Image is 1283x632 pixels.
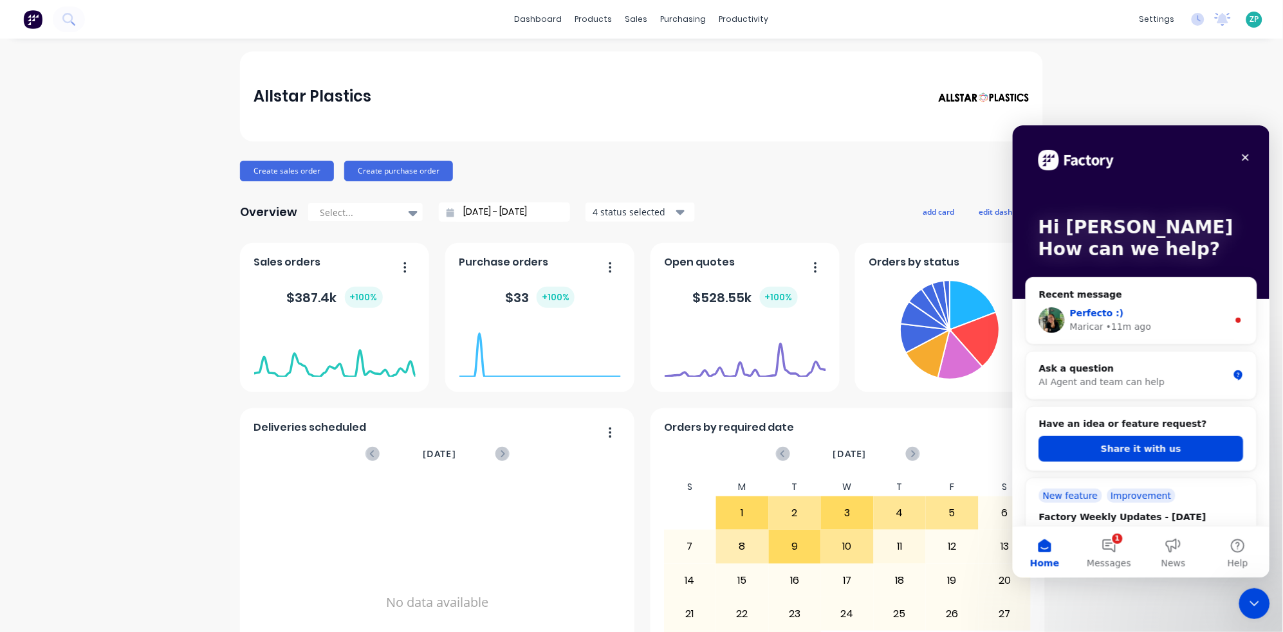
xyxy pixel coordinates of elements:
[693,287,798,308] div: $ 528.55k
[760,287,798,308] div: + 100 %
[459,255,549,270] span: Purchase orders
[713,10,775,29] div: productivity
[770,497,821,529] div: 2
[240,199,297,225] div: Overview
[254,420,367,435] span: Deliveries scheduled
[619,10,654,29] div: sales
[240,161,334,181] button: Create sales order
[874,530,926,563] div: 11
[665,530,716,563] div: 7
[979,564,1031,597] div: 20
[874,598,926,630] div: 25
[1250,14,1259,25] span: ZP
[822,497,873,529] div: 3
[874,478,927,496] div: T
[979,497,1031,529] div: 6
[927,598,978,630] div: 26
[423,447,456,461] span: [DATE]
[770,530,821,563] div: 9
[915,203,963,220] button: add card
[769,478,822,496] div: T
[1239,588,1270,619] iframe: Intercom live chat
[505,287,575,308] div: $ 33
[287,287,383,308] div: $ 387.4k
[586,203,695,222] button: 4 status selected
[537,287,575,308] div: + 100 %
[770,564,821,597] div: 16
[939,93,1029,103] img: Allstar Plastics
[665,598,716,630] div: 21
[665,255,735,270] span: Open quotes
[254,84,372,109] div: Allstar Plastics
[23,10,42,29] img: Factory
[717,530,768,563] div: 8
[717,598,768,630] div: 22
[569,10,619,29] div: products
[979,598,1031,630] div: 27
[821,478,874,496] div: W
[822,530,873,563] div: 10
[971,203,1043,220] button: edit dashboard
[927,497,978,529] div: 5
[822,564,873,597] div: 17
[874,497,926,529] div: 4
[665,564,716,597] div: 14
[654,10,713,29] div: purchasing
[508,10,569,29] a: dashboard
[345,287,383,308] div: + 100 %
[717,564,768,597] div: 15
[664,478,717,496] div: S
[822,598,873,630] div: 24
[979,530,1031,563] div: 13
[593,205,674,219] div: 4 status selected
[927,530,978,563] div: 12
[1133,10,1181,29] div: settings
[869,255,960,270] span: Orders by status
[716,478,769,496] div: M
[874,564,926,597] div: 18
[927,564,978,597] div: 19
[717,497,768,529] div: 1
[926,478,979,496] div: F
[833,447,867,461] span: [DATE]
[1013,125,1270,578] iframe: Intercom live chat
[344,161,453,181] button: Create purchase order
[254,255,321,270] span: Sales orders
[770,598,821,630] div: 23
[979,478,1031,496] div: S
